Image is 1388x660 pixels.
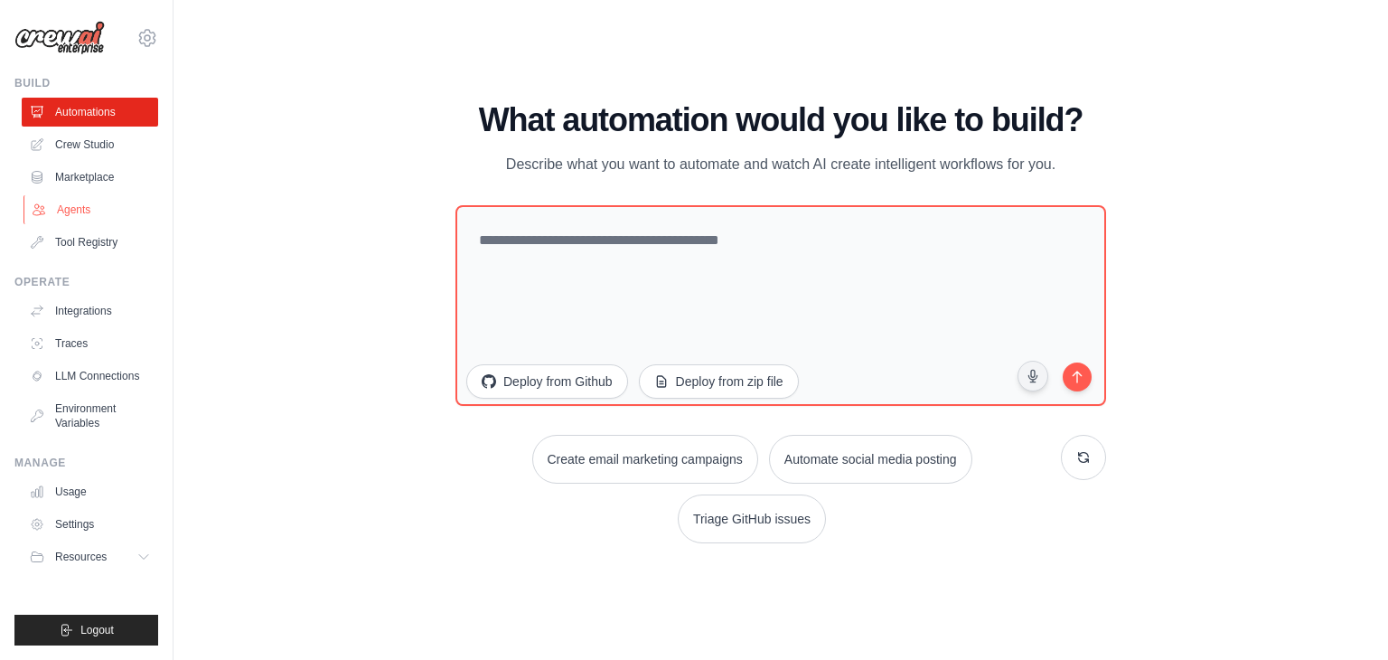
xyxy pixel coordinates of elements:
[23,195,160,224] a: Agents
[14,615,158,646] button: Logout
[678,495,826,543] button: Triage GitHub issues
[14,21,105,55] img: Logo
[22,477,158,506] a: Usage
[22,394,158,438] a: Environment Variables
[22,228,158,257] a: Tool Registry
[532,435,758,484] button: Create email marketing campaigns
[14,456,158,470] div: Manage
[769,435,972,484] button: Automate social media posting
[22,510,158,539] a: Settings
[22,98,158,127] a: Automations
[80,623,114,637] span: Logout
[22,297,158,325] a: Integrations
[22,362,158,391] a: LLM Connections
[22,329,158,358] a: Traces
[1298,573,1388,660] iframe: Chat Widget
[14,76,158,90] div: Build
[466,364,628,399] button: Deploy from Github
[22,130,158,159] a: Crew Studio
[477,153,1084,176] p: Describe what you want to automate and watch AI create intelligent workflows for you.
[22,542,158,571] button: Resources
[455,102,1106,138] h1: What automation would you like to build?
[22,163,158,192] a: Marketplace
[639,364,799,399] button: Deploy from zip file
[55,550,107,564] span: Resources
[14,275,158,289] div: Operate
